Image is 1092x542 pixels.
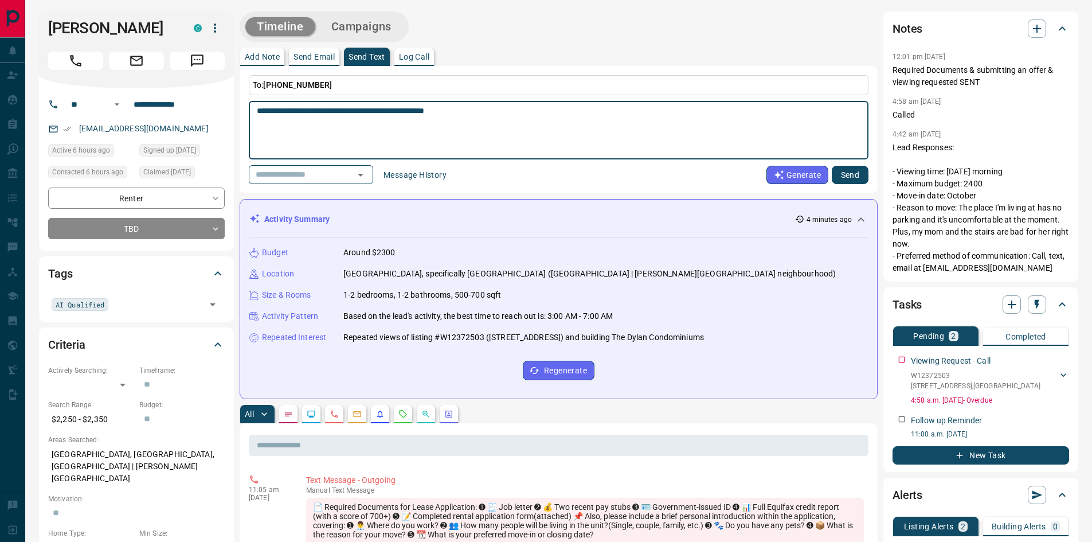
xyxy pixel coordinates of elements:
[893,486,922,504] h2: Alerts
[399,53,429,61] p: Log Call
[766,166,828,184] button: Generate
[911,381,1040,391] p: [STREET_ADDRESS] , [GEOGRAPHIC_DATA]
[893,481,1069,509] div: Alerts
[398,410,408,419] svg: Requests
[353,167,369,183] button: Open
[48,400,134,410] p: Search Range:
[343,268,836,280] p: [GEOGRAPHIC_DATA], specifically [GEOGRAPHIC_DATA] ([GEOGRAPHIC_DATA] | [PERSON_NAME][GEOGRAPHIC_D...
[249,209,868,230] div: Activity Summary4 minutes ago
[264,213,330,225] p: Activity Summary
[262,332,326,344] p: Repeated Interest
[139,528,225,539] p: Min Size:
[109,52,164,70] span: Email
[306,486,864,494] p: Text Message
[48,144,134,160] div: Tue Sep 16 2025
[807,215,852,225] p: 4 minutes ago
[349,53,385,61] p: Send Text
[249,75,868,95] p: To:
[245,53,280,61] p: Add Note
[52,166,123,178] span: Contacted 6 hours ago
[893,20,922,38] h2: Notes
[262,310,318,322] p: Activity Pattern
[913,332,944,340] p: Pending
[904,522,954,531] p: Listing Alerts
[343,310,613,322] p: Based on the lead's activity, the best time to reach out is: 3:00 AM - 7:00 AM
[893,64,1069,88] p: Required Documents & submitting an offer & viewing requested SENT
[893,291,1069,318] div: Tasks
[170,52,225,70] span: Message
[139,166,225,182] div: Sat Sep 13 2025
[377,166,453,184] button: Message History
[48,445,225,488] p: [GEOGRAPHIC_DATA], [GEOGRAPHIC_DATA], [GEOGRAPHIC_DATA] | [PERSON_NAME][GEOGRAPHIC_DATA]
[262,289,311,301] p: Size & Rooms
[893,295,922,314] h2: Tasks
[139,365,225,376] p: Timeframe:
[307,410,316,419] svg: Lead Browsing Activity
[249,494,289,502] p: [DATE]
[992,522,1046,531] p: Building Alerts
[79,124,209,133] a: [EMAIL_ADDRESS][DOMAIN_NAME]
[194,24,202,32] div: condos.ca
[911,395,1069,405] p: 4:58 a.m. [DATE] - Overdue
[63,125,71,133] svg: Email Verified
[893,142,1069,274] p: Lead Responses: - Viewing time: [DATE] morning - Maximum budget: 2400 - Move-in date: October - R...
[263,80,332,89] span: [PHONE_NUMBER]
[951,332,956,340] p: 2
[48,166,134,182] div: Tue Sep 16 2025
[893,53,945,61] p: 12:01 pm [DATE]
[1053,522,1058,531] p: 0
[262,268,294,280] p: Location
[139,400,225,410] p: Budget:
[375,410,385,419] svg: Listing Alerts
[143,166,191,178] span: Claimed [DATE]
[320,17,403,36] button: Campaigns
[48,365,134,376] p: Actively Searching:
[893,446,1069,465] button: New Task
[48,331,225,358] div: Criteria
[48,218,225,239] div: TBD
[911,355,991,367] p: Viewing Request - Call
[293,53,335,61] p: Send Email
[48,52,103,70] span: Call
[48,260,225,287] div: Tags
[249,486,289,494] p: 11:05 am
[330,410,339,419] svg: Calls
[284,410,293,419] svg: Notes
[893,98,941,106] p: 4:58 am [DATE]
[139,144,225,160] div: Sat Sep 13 2025
[343,289,501,301] p: 1-2 bedrooms, 1-2 bathrooms, 500-700 sqft
[343,247,396,259] p: Around $2300
[353,410,362,419] svg: Emails
[48,528,134,539] p: Home Type:
[911,368,1069,393] div: W12372503[STREET_ADDRESS],[GEOGRAPHIC_DATA]
[893,15,1069,42] div: Notes
[961,522,965,531] p: 2
[893,130,941,138] p: 4:42 am [DATE]
[48,188,225,209] div: Renter
[48,336,85,354] h2: Criteria
[444,410,453,419] svg: Agent Actions
[1005,333,1046,341] p: Completed
[56,299,104,310] span: AI Qualified
[245,410,254,418] p: All
[911,429,1069,439] p: 11:00 a.m. [DATE]
[48,435,225,445] p: Areas Searched:
[832,166,868,184] button: Send
[48,19,177,37] h1: [PERSON_NAME]
[421,410,430,419] svg: Opportunities
[52,145,110,156] span: Active 6 hours ago
[110,98,124,111] button: Open
[48,410,134,429] p: $2,250 - $2,350
[911,415,982,427] p: Follow up Reminder
[262,247,288,259] p: Budget
[306,486,330,494] span: manual
[205,297,221,313] button: Open
[48,264,72,283] h2: Tags
[893,109,1069,121] p: Called
[143,145,196,156] span: Signed up [DATE]
[245,17,315,36] button: Timeline
[343,332,704,344] p: Repeated views of listing #W12372503 ([STREET_ADDRESS]) and building The Dylan Condominiums
[306,474,864,486] p: Text Message - Outgoing
[48,494,225,504] p: Motivation:
[911,371,1040,381] p: W12372503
